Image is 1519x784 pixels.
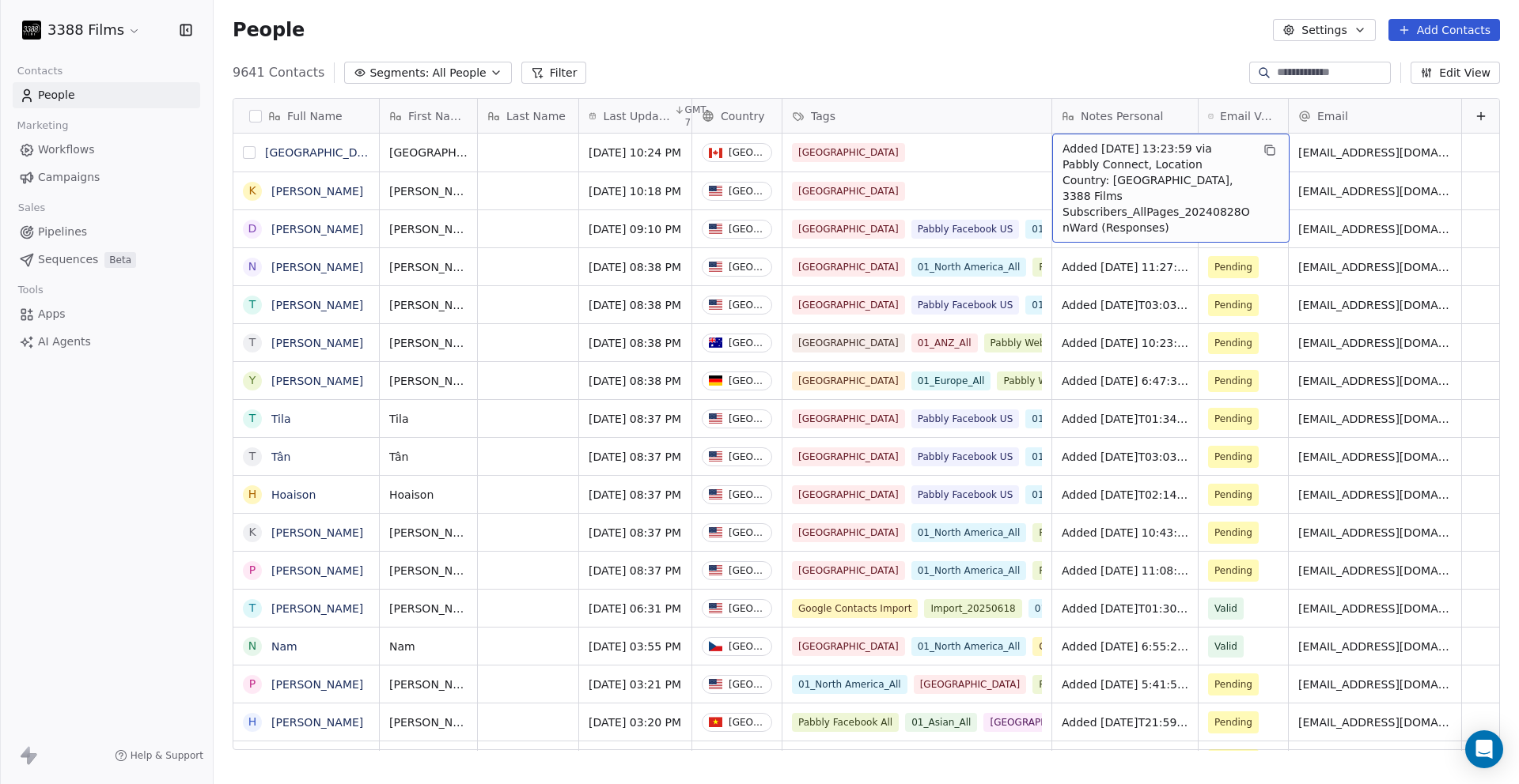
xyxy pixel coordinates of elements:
div: K [248,524,256,541]
div: T [249,296,256,313]
div: Last Updated DateGMT-7 [579,99,691,133]
a: Tân [271,450,290,463]
a: Pipelines [13,219,200,245]
a: SequencesBeta [13,247,200,273]
span: [PERSON_NAME] [389,525,468,541]
span: 01_North America_All [1028,599,1144,618]
span: Pending [1214,259,1252,275]
div: Email [1289,99,1461,133]
div: grid [380,134,1501,751]
a: Hoaison [271,488,316,501]
span: [GEOGRAPHIC_DATA] [884,751,997,770]
span: [GEOGRAPHIC_DATA] [792,220,905,239]
span: [EMAIL_ADDRESS][DOMAIN_NAME] [1298,259,1452,275]
a: [PERSON_NAME] [271,716,363,729]
span: 01_North America_All [1025,220,1141,239]
span: [PERSON_NAME] [389,297,468,313]
a: [PERSON_NAME] [271,526,363,539]
a: People [13,82,200,108]
span: [EMAIL_ADDRESS][DOMAIN_NAME] [1298,183,1452,199]
div: K [248,183,256,199]
span: Added [DATE] 11:27:23 via Pabbly Connect, Location Country: [GEOGRAPHIC_DATA], 3388 Films Subscri... [1062,259,1188,275]
span: [GEOGRAPHIC_DATA] [792,371,905,390]
span: [DATE] 08:38 PM [589,297,682,313]
span: [EMAIL_ADDRESS][DOMAIN_NAME] [1298,335,1452,351]
button: Settings [1273,19,1375,41]
div: [GEOGRAPHIC_DATA] [729,679,765,690]
div: Country [692,99,782,133]
span: [PERSON_NAME] [389,677,468,692]
span: First Name [408,108,468,124]
span: Valid [1214,601,1237,616]
span: Added [DATE] 6:55:27 via Pabbly Connect, Location Country: [GEOGRAPHIC_DATA], 3388 Films Subscrib... [1062,639,1188,654]
a: [PERSON_NAME] [271,185,363,198]
span: [GEOGRAPHIC_DATA] [792,447,905,466]
span: Last Name [506,108,566,124]
span: [DATE] 10:18 PM [589,183,682,199]
span: Import_20250618 [924,599,1021,618]
a: Tila [271,413,290,425]
span: 01_North America_All [1025,409,1141,428]
span: 01_North America_All [911,637,1027,656]
button: 3388 Films [19,17,144,43]
span: Pending [1214,525,1252,541]
img: 3388Films_Logo_White.jpg [22,21,41,40]
span: Hoaison [389,487,468,503]
span: Pending [1214,411,1252,427]
span: Pabbly Website [1032,523,1118,542]
a: [PERSON_NAME] [271,223,363,236]
span: Added [DATE] 6:47:31 via Pabbly Connect, Location Country: [GEOGRAPHIC_DATA], 3388 Films Subscrib... [1062,373,1188,389]
span: Pending [1214,449,1252,465]
span: [EMAIL_ADDRESS][DOMAIN_NAME] [1298,677,1452,692]
span: [EMAIL_ADDRESS][DOMAIN_NAME] [1298,487,1452,503]
span: Added [DATE]T03:03:00+0000 via Pabbly Connect, Location Country: [GEOGRAPHIC_DATA], Facebook Lead... [1062,297,1188,313]
span: 9641 Contacts [233,63,324,82]
div: grid [233,134,380,751]
span: Pabbly Website [1032,675,1118,694]
span: [GEOGRAPHIC_DATA] [792,409,905,428]
span: [DATE] 08:38 PM [589,335,682,351]
span: 01_North America_All [1025,447,1141,466]
span: Pending [1214,714,1252,730]
span: Pending [1214,563,1252,579]
span: Beta [104,252,136,268]
span: [DATE] 10:24 PM [589,145,682,160]
span: Email Verification Status [1220,108,1278,124]
span: 01_Asian_All [905,713,977,732]
span: 01_North America_All [911,523,1027,542]
span: 01_North America_All [1025,296,1141,315]
div: Last Name [478,99,578,133]
a: [PERSON_NAME] [271,299,363,311]
span: [DATE] 08:37 PM [589,563,682,579]
span: [DATE] 06:31 PM [589,601,682,616]
a: Campaigns [13,164,200,190]
span: People [38,87,75,104]
div: T [249,600,256,616]
div: T [249,448,256,465]
span: [DATE] 08:37 PM [589,525,682,541]
span: Campaigns [38,169,100,186]
div: H [248,486,257,503]
div: [GEOGRAPHIC_DATA] [729,489,765,500]
span: [EMAIL_ADDRESS][DOMAIN_NAME] [1298,563,1452,579]
span: [PERSON_NAME] [389,221,468,237]
span: [EMAIL_ADDRESS][DOMAIN_NAME] [1298,411,1452,427]
span: Added [DATE] 10:43:12 via Pabbly Connect, Location Country: [GEOGRAPHIC_DATA], 3388 Films Subscri... [1062,525,1188,541]
div: D [248,220,257,237]
span: Pending [1214,487,1252,503]
div: [GEOGRAPHIC_DATA] [729,147,765,158]
div: [GEOGRAPHIC_DATA] [729,603,765,614]
span: Tags [811,108,835,124]
span: Full Name [287,108,343,124]
span: Pending [1214,677,1252,692]
span: [EMAIL_ADDRESS][DOMAIN_NAME] [1298,525,1452,541]
div: [GEOGRAPHIC_DATA] [729,565,765,576]
span: Pipelines [38,224,87,240]
a: Workflows [13,137,200,163]
a: [PERSON_NAME] [271,678,363,691]
span: Sales [11,196,52,220]
button: Filter [521,62,587,84]
span: [EMAIL_ADDRESS][DOMAIN_NAME] [1298,639,1452,654]
a: [PERSON_NAME] [271,337,363,349]
span: Pabbly Facebook US [911,485,1020,504]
